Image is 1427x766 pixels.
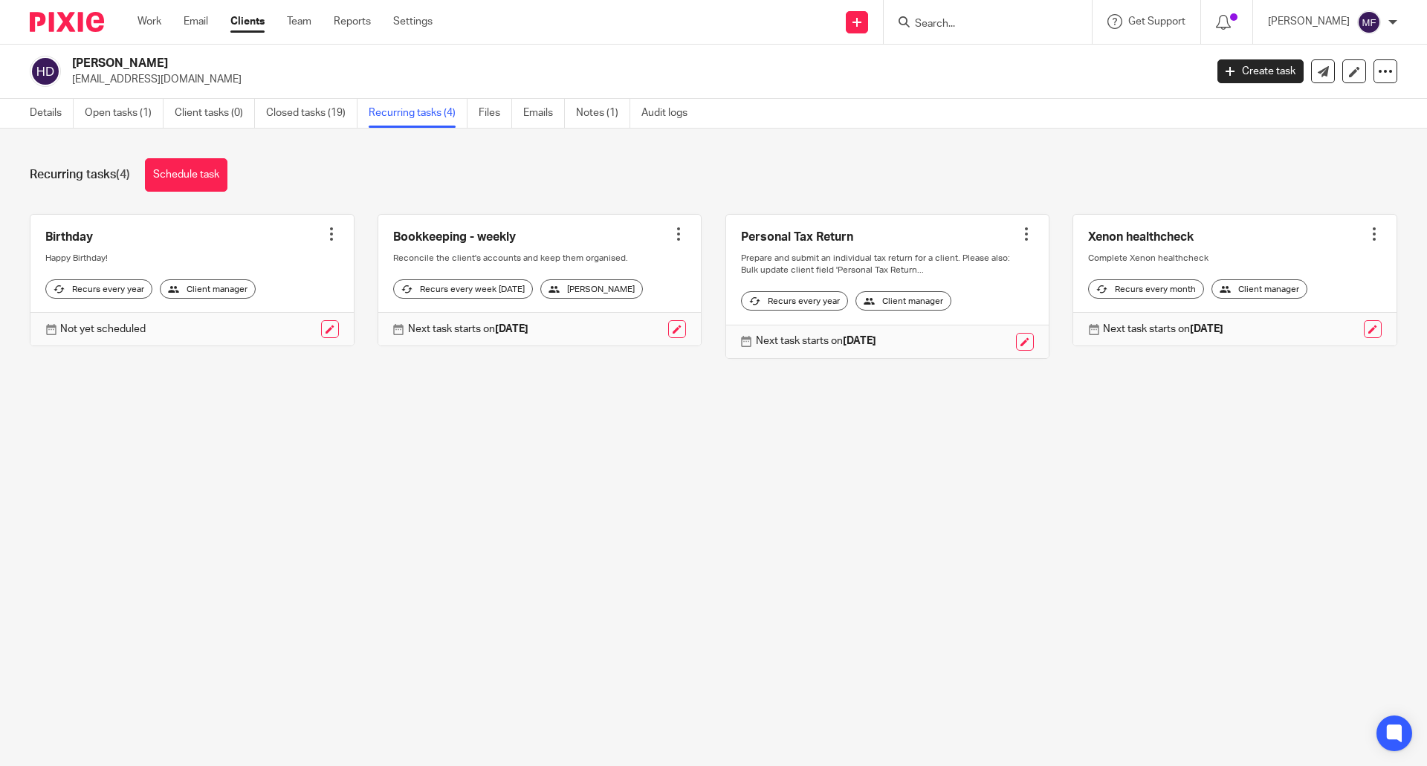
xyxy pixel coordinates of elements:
[160,279,256,299] div: Client manager
[1357,10,1381,34] img: svg%3E
[230,14,265,29] a: Clients
[1128,16,1185,27] span: Get Support
[1211,279,1307,299] div: Client manager
[913,18,1047,31] input: Search
[576,99,630,128] a: Notes (1)
[741,291,848,311] div: Recurs every year
[30,99,74,128] a: Details
[334,14,371,29] a: Reports
[369,99,467,128] a: Recurring tasks (4)
[72,72,1195,87] p: [EMAIL_ADDRESS][DOMAIN_NAME]
[393,14,433,29] a: Settings
[1190,324,1223,334] strong: [DATE]
[266,99,357,128] a: Closed tasks (19)
[855,291,951,311] div: Client manager
[287,14,311,29] a: Team
[30,12,104,32] img: Pixie
[495,324,528,334] strong: [DATE]
[843,336,876,346] strong: [DATE]
[479,99,512,128] a: Files
[1103,322,1223,337] p: Next task starts on
[137,14,161,29] a: Work
[1217,59,1304,83] a: Create task
[60,322,146,337] p: Not yet scheduled
[523,99,565,128] a: Emails
[116,169,130,181] span: (4)
[145,158,227,192] a: Schedule task
[30,56,61,87] img: svg%3E
[72,56,971,71] h2: [PERSON_NAME]
[408,322,528,337] p: Next task starts on
[540,279,643,299] div: [PERSON_NAME]
[175,99,255,128] a: Client tasks (0)
[641,99,699,128] a: Audit logs
[45,279,152,299] div: Recurs every year
[756,334,876,348] p: Next task starts on
[1268,14,1350,29] p: [PERSON_NAME]
[393,279,533,299] div: Recurs every week [DATE]
[1088,279,1204,299] div: Recurs every month
[30,167,130,183] h1: Recurring tasks
[85,99,164,128] a: Open tasks (1)
[184,14,208,29] a: Email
